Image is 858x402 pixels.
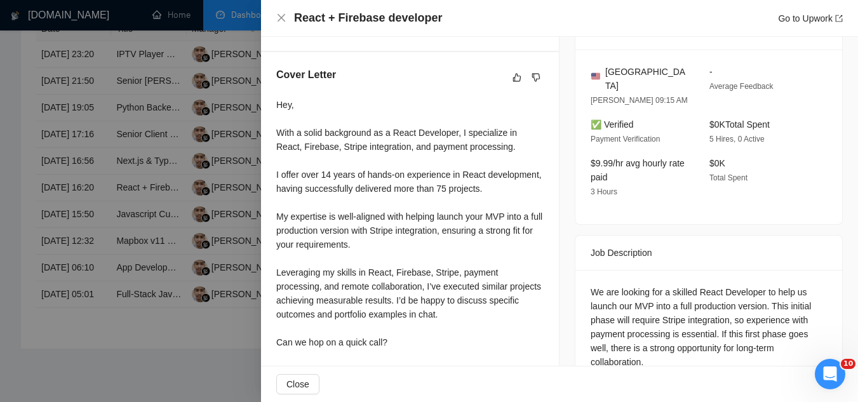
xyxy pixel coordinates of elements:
span: $0K Total Spent [709,119,770,130]
span: 3 Hours [591,187,617,196]
img: 🇺🇸 [591,72,600,81]
span: [GEOGRAPHIC_DATA] [605,65,689,93]
button: dislike [528,70,544,85]
div: Hey, With a solid background as a React Developer, I specialize in React, Firebase, Stripe integr... [276,98,544,377]
span: Close [286,377,309,391]
span: Average Feedback [709,82,774,91]
span: $9.99/hr avg hourly rate paid [591,158,685,182]
div: Job Description [591,236,827,270]
iframe: Intercom live chat [815,359,845,389]
span: dislike [532,72,540,83]
span: Total Spent [709,173,747,182]
a: Go to Upworkexport [778,13,843,23]
button: Close [276,13,286,23]
span: $0K [709,158,725,168]
span: [PERSON_NAME] 09:15 AM [591,96,688,105]
button: Close [276,374,319,394]
button: like [509,70,525,85]
h4: React + Firebase developer [294,10,443,26]
span: 10 [841,359,855,369]
span: 5 Hires, 0 Active [709,135,765,144]
span: Payment Verification [591,135,660,144]
span: export [835,15,843,22]
span: like [513,72,521,83]
span: close [276,13,286,23]
h5: Cover Letter [276,67,336,83]
span: - [709,67,713,77]
span: ✅ Verified [591,119,634,130]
